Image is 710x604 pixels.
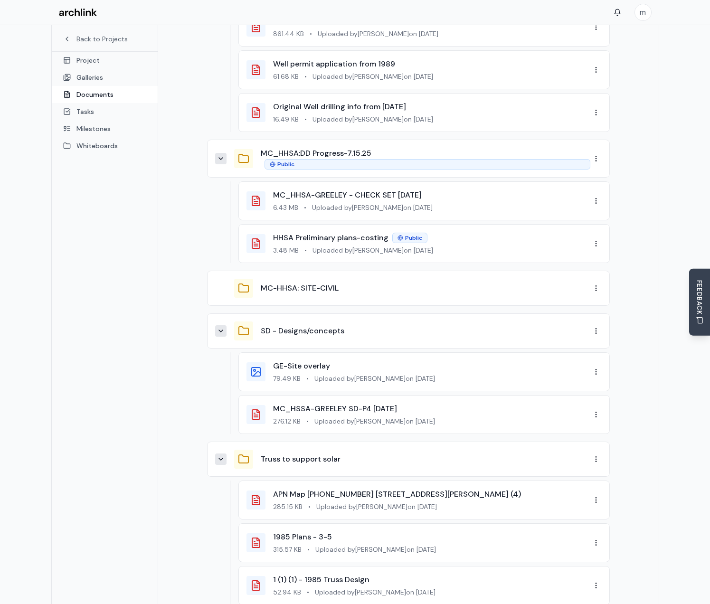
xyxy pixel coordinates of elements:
a: Tasks [52,103,158,120]
span: Uploaded by [PERSON_NAME] on [DATE] [315,587,435,597]
span: 61.68 KB [273,72,299,81]
span: Uploaded by [PERSON_NAME] on [DATE] [314,374,435,383]
a: 1985 Plans - 3-5 [273,532,332,542]
span: 6.43 MB [273,203,298,212]
span: Public [405,234,422,242]
a: Back to Projects [63,34,146,44]
span: • [307,545,310,554]
span: • [304,114,307,124]
a: Original Well drilling info from [DATE] [273,102,406,112]
span: • [304,203,306,212]
div: HHSA Preliminary plans-costingPublic3.48 MB•Uploaded by[PERSON_NAME]on [DATE] [238,224,610,263]
button: SD - Designs/concepts [261,325,344,337]
span: Uploaded by [PERSON_NAME] on [DATE] [312,72,433,81]
span: • [310,29,312,38]
div: GE-Site overlay79.49 KB•Uploaded by[PERSON_NAME]on [DATE] [238,352,610,391]
a: HHSA Preliminary plans-costing [273,233,388,243]
div: APN Map [PHONE_NUMBER] [STREET_ADDRESS][PERSON_NAME] (4)285.15 KB•Uploaded by[PERSON_NAME]on [DATE] [238,481,610,519]
a: Galleries [52,69,158,86]
a: GE-Site overlay [273,361,330,371]
a: APN Map [PHONE_NUMBER] [STREET_ADDRESS][PERSON_NAME] (4) [273,489,521,499]
span: • [308,502,311,511]
span: • [307,587,309,597]
button: Truss to support solar [261,453,341,465]
span: 3.48 MB [273,245,299,255]
span: 861.44 KB [273,29,304,38]
div: MC_HHSA:DD Progress-7.15.25Public [207,140,610,178]
div: 1985 Plans - 3-5315.57 KB•Uploaded by[PERSON_NAME]on [DATE] [238,523,610,562]
a: MC_HHSA-GREELEY - CHECK SET [DATE] [273,190,422,200]
span: Uploaded by [PERSON_NAME] on [DATE] [316,502,437,511]
button: Send Feedback [689,269,710,336]
a: 1 (1) (1) - 1985 Truss Design [273,575,369,585]
span: Uploaded by [PERSON_NAME] on [DATE] [318,29,438,38]
span: 276.12 KB [273,416,301,426]
span: • [304,245,307,255]
span: Uploaded by [PERSON_NAME] on [DATE] [312,245,433,255]
span: Uploaded by [PERSON_NAME] on [DATE] [312,114,433,124]
div: MC-HHSA: SITE-CIVIL [207,271,610,306]
div: Well permit application from 198961.68 KB•Uploaded by[PERSON_NAME]on [DATE] [238,50,610,89]
span: Uploaded by [PERSON_NAME] on [DATE] [315,545,436,554]
a: Documents [52,86,158,103]
span: 16.49 KB [273,114,299,124]
button: MC-HHSA: SITE-CIVIL [261,283,339,294]
div: MC_HHSA-GREELEY - CHECK SET [DATE]6.43 MB•Uploaded by[PERSON_NAME]on [DATE] [238,181,610,220]
div: SD - Designs/concepts [207,313,610,349]
span: Uploaded by [PERSON_NAME] on [DATE] [312,203,433,212]
span: 285.15 KB [273,502,303,511]
span: FEEDBACK [695,280,704,315]
span: m [635,4,651,20]
span: • [306,416,309,426]
span: Uploaded by [PERSON_NAME] on [DATE] [314,416,435,426]
img: Archlink [59,9,97,17]
span: 79.49 KB [273,374,301,383]
a: Whiteboards [52,137,158,154]
div: Septic final inspection report from 2012861.44 KB•Uploaded by[PERSON_NAME]on [DATE] [238,8,610,47]
span: 315.57 KB [273,545,302,554]
span: 52.94 KB [273,587,301,597]
div: Original Well drilling info from [DATE]16.49 KB•Uploaded by[PERSON_NAME]on [DATE] [238,93,610,132]
div: Truss to support solar [207,442,610,477]
button: MC_HHSA:DD Progress-7.15.25 [261,148,371,159]
span: Public [277,160,294,168]
span: • [304,72,307,81]
div: MC_HSSA-GREELEY SD-P4 [DATE]276.12 KB•Uploaded by[PERSON_NAME]on [DATE] [238,395,610,434]
a: Well permit application from 1989 [273,59,395,69]
a: Milestones [52,120,158,137]
a: MC_HSSA-GREELEY SD-P4 [DATE] [273,404,397,414]
span: • [306,374,309,383]
a: Project [52,52,158,69]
